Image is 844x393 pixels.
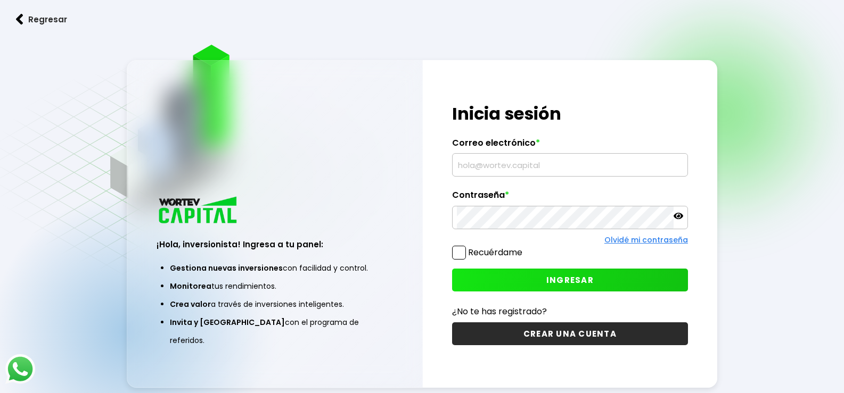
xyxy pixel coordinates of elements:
label: Recuérdame [468,246,522,258]
label: Contraseña [452,190,688,206]
img: flecha izquierda [16,14,23,25]
h1: Inicia sesión [452,101,688,127]
button: INGRESAR [452,269,688,291]
li: tus rendimientos. [170,277,379,295]
span: Monitorea [170,281,211,291]
p: ¿No te has registrado? [452,305,688,318]
img: logos_whatsapp-icon.242b2217.svg [5,354,35,384]
a: ¿No te has registrado?CREAR UNA CUENTA [452,305,688,345]
button: CREAR UNA CUENTA [452,322,688,345]
img: logo_wortev_capital [157,195,241,227]
input: hola@wortev.capital [457,154,683,176]
span: Crea valor [170,299,211,310]
h3: ¡Hola, inversionista! Ingresa a tu panel: [157,238,392,250]
span: Invita y [GEOGRAPHIC_DATA] [170,317,285,328]
li: con facilidad y control. [170,259,379,277]
li: a través de inversiones inteligentes. [170,295,379,313]
span: INGRESAR [546,274,594,286]
span: Gestiona nuevas inversiones [170,263,283,273]
a: Olvidé mi contraseña [604,235,688,245]
label: Correo electrónico [452,138,688,154]
li: con el programa de referidos. [170,313,379,349]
